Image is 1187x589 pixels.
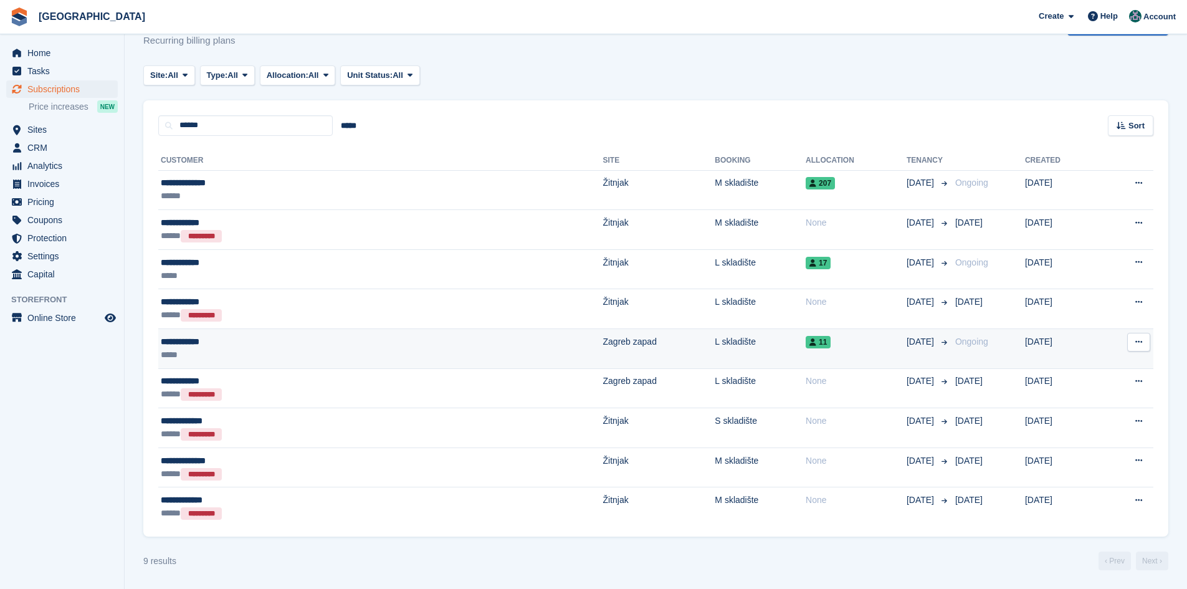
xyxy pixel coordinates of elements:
td: [DATE] [1025,289,1099,329]
span: Home [27,44,102,62]
span: Ongoing [955,337,988,347]
span: Ongoing [955,178,988,188]
span: Protection [27,229,102,247]
td: [DATE] [1025,408,1099,448]
span: [DATE] [907,295,937,309]
th: Site [603,151,715,171]
a: menu [6,175,118,193]
div: None [806,295,907,309]
a: [GEOGRAPHIC_DATA] [34,6,150,27]
button: Type: All [200,65,255,86]
td: M skladište [715,210,806,250]
td: Žitnjak [603,249,715,289]
span: Site: [150,69,168,82]
td: Zagreb zapad [603,368,715,408]
td: [DATE] [1025,249,1099,289]
span: [DATE] [907,375,937,388]
span: [DATE] [955,218,983,227]
span: [DATE] [907,335,937,348]
th: Tenancy [907,151,950,171]
span: Online Store [27,309,102,327]
span: [DATE] [955,495,983,505]
td: L skladište [715,249,806,289]
td: Žitnjak [603,408,715,448]
td: M skladište [715,487,806,527]
span: [DATE] [907,216,937,229]
span: Coupons [27,211,102,229]
th: Allocation [806,151,907,171]
a: menu [6,157,118,175]
span: Storefront [11,294,124,306]
button: Allocation: All [260,65,336,86]
span: 17 [806,257,831,269]
a: menu [6,121,118,138]
th: Created [1025,151,1099,171]
td: Žitnjak [603,170,715,210]
span: 207 [806,177,835,189]
div: 9 results [143,555,176,568]
a: Preview store [103,310,118,325]
span: Type: [207,69,228,82]
td: S skladište [715,408,806,448]
td: Zagreb zapad [603,329,715,369]
span: All [168,69,178,82]
span: Account [1143,11,1176,23]
td: [DATE] [1025,170,1099,210]
div: None [806,494,907,507]
td: M skladište [715,170,806,210]
a: menu [6,139,118,156]
td: L skladište [715,368,806,408]
nav: Page [1096,552,1171,570]
a: menu [6,266,118,283]
span: [DATE] [955,416,983,426]
a: Price increases NEW [29,100,118,113]
td: [DATE] [1025,368,1099,408]
span: [DATE] [907,414,937,428]
span: Tasks [27,62,102,80]
span: Create [1039,10,1064,22]
div: None [806,375,907,388]
span: Ongoing [955,257,988,267]
td: [DATE] [1025,329,1099,369]
span: Help [1100,10,1118,22]
a: menu [6,193,118,211]
span: [DATE] [907,494,937,507]
td: L skladište [715,289,806,329]
span: [DATE] [907,176,937,189]
span: Sort [1128,120,1145,132]
span: [DATE] [907,256,937,269]
p: Recurring billing plans [143,34,243,48]
button: Unit Status: All [340,65,419,86]
a: menu [6,62,118,80]
a: menu [6,211,118,229]
td: Žitnjak [603,210,715,250]
span: Sites [27,121,102,138]
span: Allocation: [267,69,308,82]
button: Site: All [143,65,195,86]
td: M skladište [715,448,806,487]
span: 11 [806,336,831,348]
span: [DATE] [907,454,937,467]
span: [DATE] [955,297,983,307]
td: [DATE] [1025,487,1099,527]
span: Unit Status: [347,69,393,82]
td: [DATE] [1025,448,1099,487]
div: NEW [97,100,118,113]
span: CRM [27,139,102,156]
th: Customer [158,151,603,171]
span: Price increases [29,101,88,113]
span: [DATE] [955,456,983,466]
div: None [806,454,907,467]
a: menu [6,80,118,98]
span: Pricing [27,193,102,211]
td: Žitnjak [603,448,715,487]
a: Next [1136,552,1168,570]
td: [DATE] [1025,210,1099,250]
td: Žitnjak [603,289,715,329]
td: L skladište [715,329,806,369]
a: menu [6,247,118,265]
img: Željko Gobac [1129,10,1142,22]
span: All [308,69,319,82]
a: menu [6,309,118,327]
span: Settings [27,247,102,265]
